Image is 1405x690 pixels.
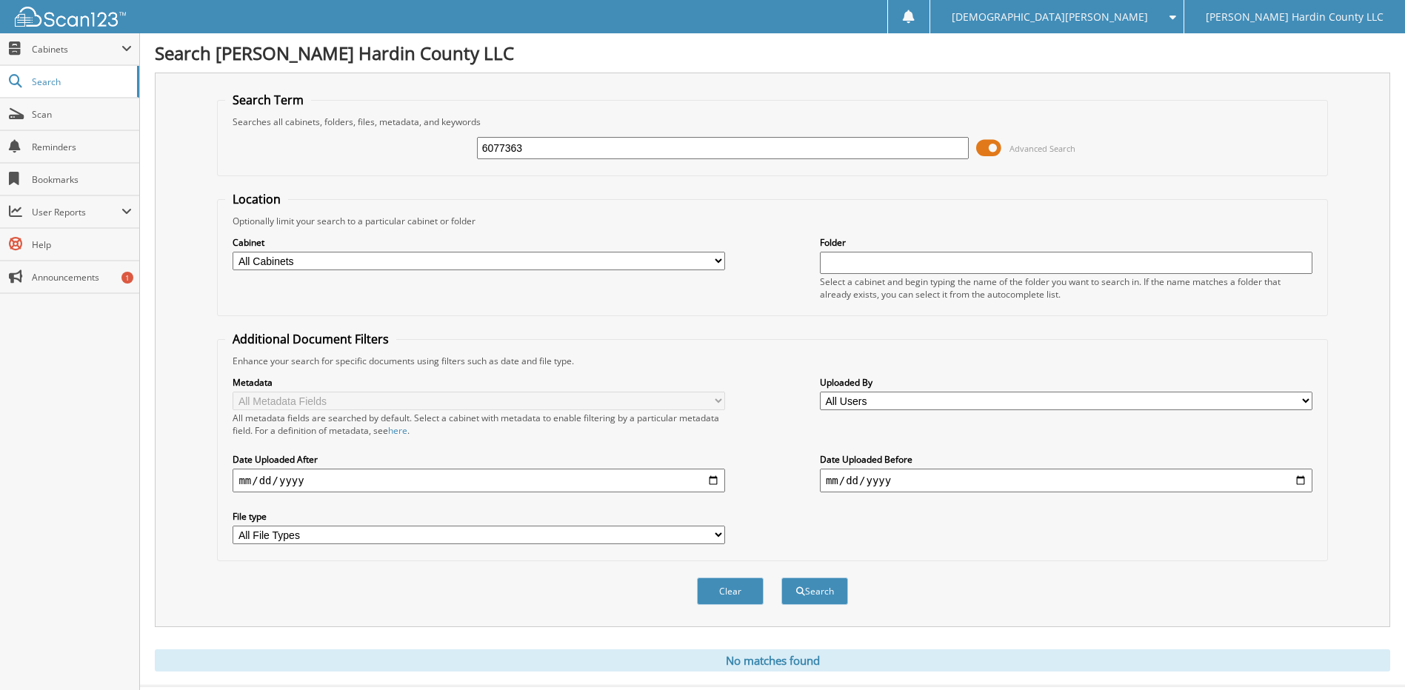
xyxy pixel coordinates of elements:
span: [DEMOGRAPHIC_DATA][PERSON_NAME] [952,13,1148,21]
span: Reminders [32,141,132,153]
legend: Location [225,191,288,207]
span: Advanced Search [1009,143,1075,154]
legend: Search Term [225,92,311,108]
legend: Additional Document Filters [225,331,396,347]
span: Announcements [32,271,132,284]
div: 1 [121,272,133,284]
span: User Reports [32,206,121,218]
label: Folder [820,236,1312,249]
label: Metadata [233,376,725,389]
span: [PERSON_NAME] Hardin County LLC [1206,13,1384,21]
div: Select a cabinet and begin typing the name of the folder you want to search in. If the name match... [820,275,1312,301]
h1: Search [PERSON_NAME] Hardin County LLC [155,41,1390,65]
label: Date Uploaded After [233,453,725,466]
input: end [820,469,1312,492]
div: Enhance your search for specific documents using filters such as date and file type. [225,355,1319,367]
label: File type [233,510,725,523]
img: scan123-logo-white.svg [15,7,126,27]
span: Help [32,238,132,251]
div: All metadata fields are searched by default. Select a cabinet with metadata to enable filtering b... [233,412,725,437]
div: No matches found [155,649,1390,671]
label: Cabinet [233,236,725,249]
label: Uploaded By [820,376,1312,389]
button: Clear [697,577,764,605]
span: Search [32,76,130,88]
input: start [233,469,725,492]
label: Date Uploaded Before [820,453,1312,466]
span: Bookmarks [32,173,132,186]
div: Optionally limit your search to a particular cabinet or folder [225,215,1319,227]
span: Scan [32,108,132,121]
button: Search [781,577,848,605]
span: Cabinets [32,43,121,56]
div: Searches all cabinets, folders, files, metadata, and keywords [225,115,1319,128]
a: here [388,424,407,437]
